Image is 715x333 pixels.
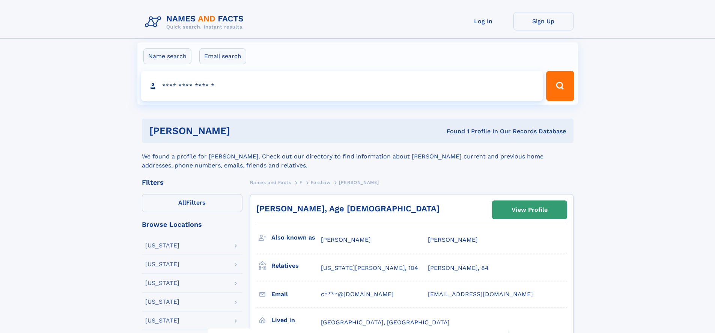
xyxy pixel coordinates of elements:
[149,126,339,136] h1: [PERSON_NAME]
[428,264,489,272] a: [PERSON_NAME], 84
[141,71,543,101] input: search input
[546,71,574,101] button: Search Button
[271,314,321,327] h3: Lived in
[250,178,291,187] a: Names and Facts
[453,12,513,30] a: Log In
[199,48,246,64] label: Email search
[145,280,179,286] div: [US_STATE]
[339,180,379,185] span: [PERSON_NAME]
[256,204,440,213] a: [PERSON_NAME], Age [DEMOGRAPHIC_DATA]
[321,236,371,243] span: [PERSON_NAME]
[142,179,242,186] div: Filters
[271,259,321,272] h3: Relatives
[145,318,179,324] div: [US_STATE]
[513,12,574,30] a: Sign Up
[271,288,321,301] h3: Email
[145,261,179,267] div: [US_STATE]
[512,201,548,218] div: View Profile
[271,231,321,244] h3: Also known as
[321,264,418,272] a: [US_STATE][PERSON_NAME], 104
[311,178,330,187] a: Forshaw
[338,127,566,136] div: Found 1 Profile In Our Records Database
[300,180,303,185] span: F
[142,143,574,170] div: We found a profile for [PERSON_NAME]. Check out our directory to find information about [PERSON_N...
[145,243,179,249] div: [US_STATE]
[142,12,250,32] img: Logo Names and Facts
[492,201,567,219] a: View Profile
[428,291,533,298] span: [EMAIL_ADDRESS][DOMAIN_NAME]
[178,199,186,206] span: All
[143,48,191,64] label: Name search
[142,221,242,228] div: Browse Locations
[142,194,242,212] label: Filters
[321,319,450,326] span: [GEOGRAPHIC_DATA], [GEOGRAPHIC_DATA]
[145,299,179,305] div: [US_STATE]
[300,178,303,187] a: F
[428,236,478,243] span: [PERSON_NAME]
[311,180,330,185] span: Forshaw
